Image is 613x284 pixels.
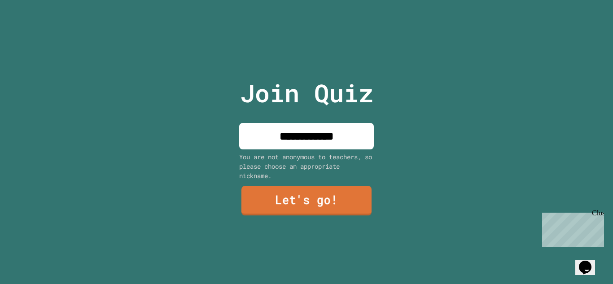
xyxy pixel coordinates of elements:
[4,4,62,57] div: Chat with us now!Close
[575,248,604,275] iframe: chat widget
[241,186,372,215] a: Let's go!
[239,152,374,180] div: You are not anonymous to teachers, so please choose an appropriate nickname.
[539,209,604,247] iframe: chat widget
[240,74,373,112] p: Join Quiz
